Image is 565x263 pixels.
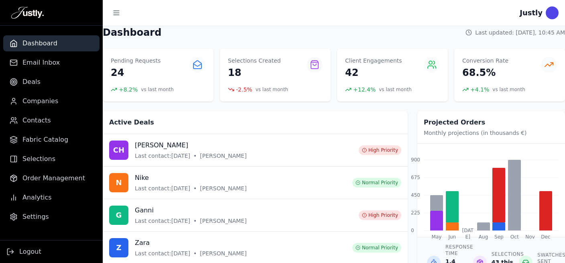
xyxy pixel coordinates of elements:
[359,145,401,155] div: High Priority
[3,74,100,90] a: Deals
[22,154,55,164] span: Selections
[256,86,289,93] span: vs last month
[22,212,49,222] span: Settings
[379,86,412,93] span: vs last month
[135,152,190,160] span: Last contact: [DATE]
[111,57,161,65] p: Pending Requests
[135,238,247,248] h3: Zara
[135,217,190,225] span: Last contact: [DATE]
[424,129,559,137] p: Monthly projections (in thousands €)
[193,184,197,192] span: •
[508,234,521,240] div: Oct
[109,206,128,225] div: G
[200,249,246,257] span: [PERSON_NAME]
[539,234,552,240] div: Dec
[22,77,41,87] span: Deals
[345,57,402,65] p: Client Engagements
[3,35,100,51] a: Dashboard
[193,217,197,225] span: •
[462,66,508,79] p: 68.5%
[22,193,52,202] span: Analytics
[411,227,414,234] span: 0
[111,66,161,79] p: 24
[135,141,247,150] h3: [PERSON_NAME]
[200,184,246,192] span: [PERSON_NAME]
[236,86,252,94] span: -2.5 %
[3,209,100,225] a: Settings
[22,39,57,48] span: Dashboard
[3,93,100,109] a: Companies
[3,151,100,167] a: Selections
[430,234,443,240] div: May
[22,135,68,145] span: Fabric Catalog
[352,243,401,253] div: Normal Priority
[6,247,41,257] button: Logout
[193,152,197,160] span: •
[135,249,190,257] span: Last contact: [DATE]
[200,152,246,160] span: [PERSON_NAME]
[411,174,420,181] span: 675
[3,190,100,206] a: Analytics
[228,66,281,79] p: 18
[3,55,100,71] a: Email Inbox
[492,234,505,240] div: Sep
[22,116,51,125] span: Contacts
[228,57,281,65] p: Selections Created
[109,173,128,192] div: N
[109,118,401,127] h2: Active Deals
[411,157,420,163] span: 900
[109,6,124,20] button: Toggle sidebar
[22,173,85,183] span: Order Management
[411,192,420,198] span: 450
[3,132,100,148] a: Fabric Catalog
[352,178,401,188] div: Normal Priority
[3,112,100,128] a: Contacts
[520,7,543,18] div: Justly
[446,234,459,240] div: Jun
[200,217,246,225] span: [PERSON_NAME]
[119,86,138,94] span: + 8.2 %
[424,118,559,127] h2: Projected Orders
[462,57,508,65] p: Conversion Rate
[3,170,100,186] a: Order Management
[470,86,489,94] span: + 4.1 %
[141,86,174,93] span: vs last month
[461,227,474,240] div: [DATE]
[524,234,537,240] div: Nov
[22,96,58,106] span: Companies
[11,6,44,19] img: Justly Logo
[353,86,376,94] span: + 12.4 %
[477,234,490,240] div: Aug
[109,238,128,257] div: Z
[135,173,247,183] h3: Nike
[345,66,402,79] p: 42
[492,86,525,93] span: vs last month
[359,210,401,220] div: High Priority
[475,29,565,37] span: Last updated: [DATE], 10:45 AM
[492,251,524,257] p: Selections
[22,58,60,67] span: Email Inbox
[411,210,420,216] span: 225
[135,184,190,192] span: Last contact: [DATE]
[19,247,41,257] span: Logout
[193,249,197,257] span: •
[135,206,247,215] h3: Ganni
[445,244,473,257] p: Response Time
[103,26,161,39] h1: Dashboard
[109,141,128,160] div: CH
